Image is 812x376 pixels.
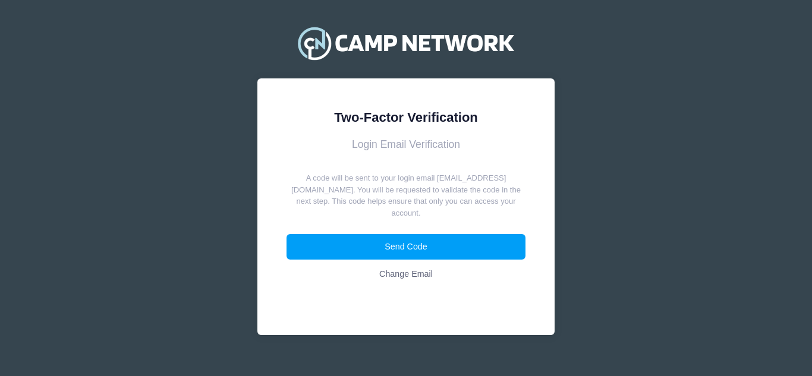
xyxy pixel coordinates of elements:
[287,138,526,151] h3: Login Email Verification
[287,108,526,127] div: Two-Factor Verification
[287,172,526,219] p: A code will be sent to your login email [EMAIL_ADDRESS][DOMAIN_NAME]. You will be requested to va...
[287,234,526,260] button: Send Code
[292,20,520,67] img: Camp Network
[287,261,526,287] a: Change Email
